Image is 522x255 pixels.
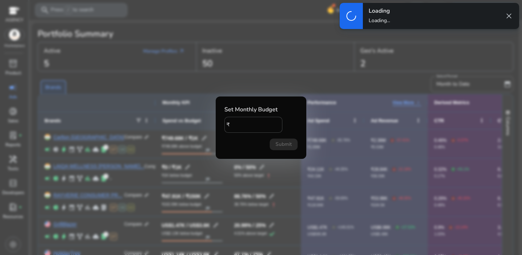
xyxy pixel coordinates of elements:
span: ₹ [227,121,229,128]
p: Set Monthly Budget [224,105,298,114]
span: progress_activity [345,10,357,22]
span: close [505,12,513,20]
p: Loading... [369,17,390,24]
h4: Loading [369,8,390,15]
